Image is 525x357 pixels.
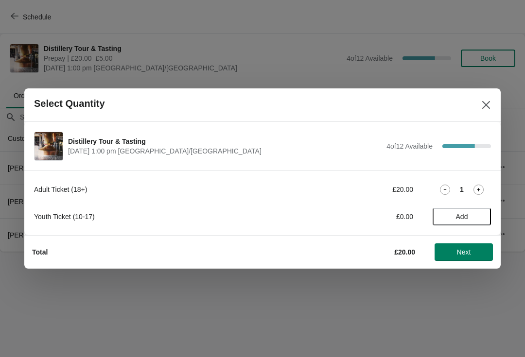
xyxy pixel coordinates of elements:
[386,142,433,150] span: 4 of 12 Available
[68,136,382,146] span: Distillery Tour & Tasting
[433,208,491,225] button: Add
[323,185,413,194] div: £20.00
[477,96,495,114] button: Close
[32,248,48,256] strong: Total
[34,98,105,109] h2: Select Quantity
[68,146,382,156] span: [DATE] 1:00 pm [GEOGRAPHIC_DATA]/[GEOGRAPHIC_DATA]
[34,185,304,194] div: Adult Ticket (18+)
[323,212,413,221] div: £0.00
[34,212,304,221] div: Youth Ticket (10-17)
[456,213,468,221] span: Add
[394,248,415,256] strong: £20.00
[460,185,464,194] strong: 1
[457,248,471,256] span: Next
[435,243,493,261] button: Next
[35,132,63,160] img: Distillery Tour & Tasting | | October 26 | 1:00 pm Europe/London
